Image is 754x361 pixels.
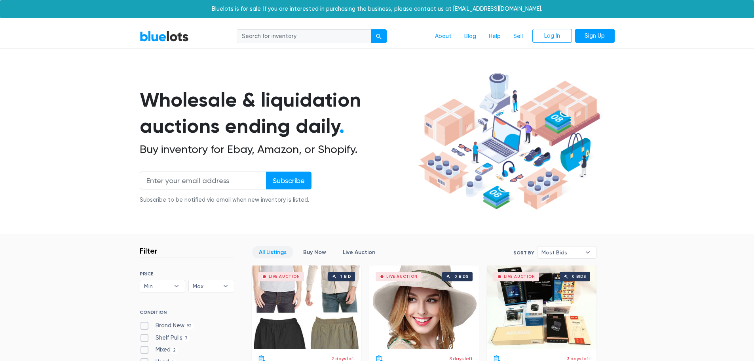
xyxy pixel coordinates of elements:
[140,172,266,189] input: Enter your email address
[140,87,415,139] h1: Wholesale & liquidation auctions ending daily
[572,275,586,279] div: 0 bids
[193,280,219,292] span: Max
[266,172,311,189] input: Subscribe
[140,31,189,42] a: BlueLots
[429,29,458,44] a: About
[454,275,469,279] div: 0 bids
[252,265,361,349] a: Live Auction 1 bid
[487,265,596,349] a: Live Auction 0 bids
[513,249,534,256] label: Sort By
[575,29,615,43] a: Sign Up
[217,280,234,292] b: ▾
[140,321,194,330] label: Brand New
[296,246,333,258] a: Buy Now
[140,334,190,342] label: Shelf Pulls
[140,346,179,354] label: Mixed
[269,275,300,279] div: Live Auction
[237,29,371,44] input: Search for inventory
[415,69,603,214] img: hero-ee84e7d0318cb26816c560f6b4441b76977f77a177738b4e94f68c95b2b83dbb.png
[144,280,170,292] span: Min
[140,143,415,156] h2: Buy inventory for Ebay, Amazon, or Shopify.
[171,348,179,354] span: 2
[504,275,535,279] div: Live Auction
[182,335,190,342] span: 7
[541,246,581,258] span: Most Bids
[532,29,572,43] a: Log In
[369,265,479,349] a: Live Auction 0 bids
[458,29,482,44] a: Blog
[336,246,382,258] a: Live Auction
[184,323,194,329] span: 92
[340,275,351,279] div: 1 bid
[140,246,158,256] h3: Filter
[579,246,596,258] b: ▾
[386,275,418,279] div: Live Auction
[140,309,234,318] h6: CONDITION
[507,29,529,44] a: Sell
[168,280,185,292] b: ▾
[140,196,311,204] div: Subscribe to be notified via email when new inventory is listed.
[140,271,234,277] h6: PRICE
[252,246,293,258] a: All Listings
[339,114,344,138] span: .
[482,29,507,44] a: Help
